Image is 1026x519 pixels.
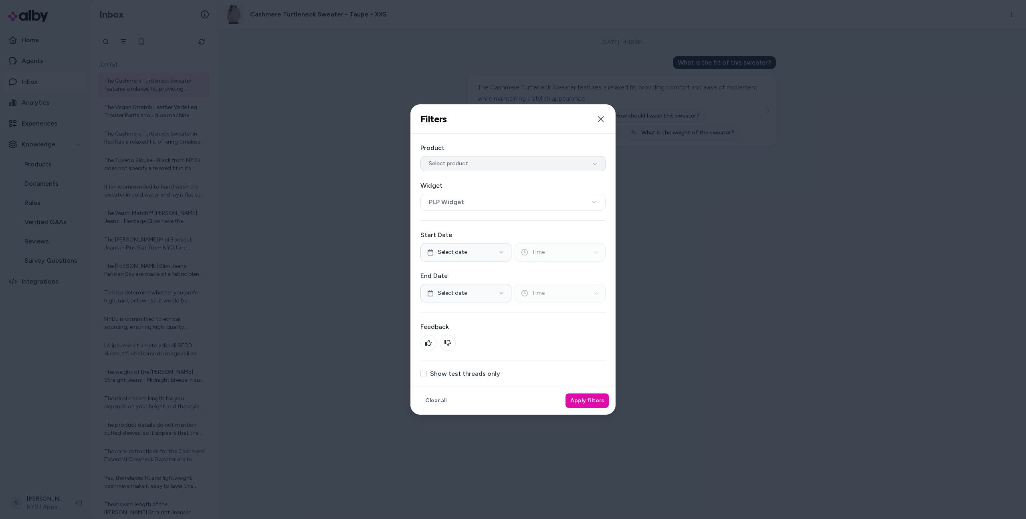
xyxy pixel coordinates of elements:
button: PLP Widget [420,194,606,211]
button: Clear all [420,393,451,408]
label: Product [420,143,606,153]
button: Select date [420,243,511,262]
label: End Date [420,271,606,281]
label: Start Date [420,230,606,240]
label: Show test threads only [430,371,500,377]
span: Select date [438,289,467,297]
button: Select date [420,284,511,302]
span: Select date [438,248,467,256]
label: Feedback [420,322,606,332]
label: Widget [420,181,606,191]
span: Select product.. [429,160,471,168]
button: Apply filters [566,393,609,408]
h2: Filters [420,113,447,125]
